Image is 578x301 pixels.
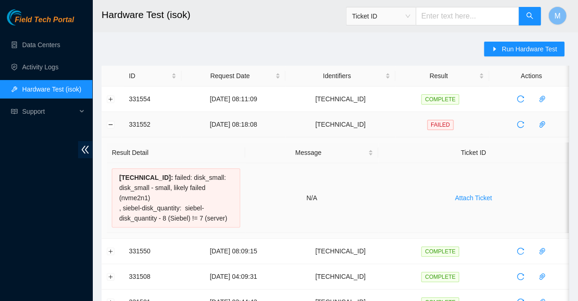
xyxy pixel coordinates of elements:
span: reload [513,121,527,128]
span: COMPLETE [421,272,459,282]
td: N/A [245,163,378,233]
button: reload [513,269,528,284]
span: COMPLETE [421,94,459,104]
button: Expand row [107,247,114,255]
span: Run Hardware Test [501,44,557,54]
span: paper-clip [535,273,549,280]
th: Result Detail [107,142,245,163]
button: caret-rightRun Hardware Test [484,42,564,56]
button: Expand row [107,95,114,103]
span: COMPLETE [421,246,459,257]
td: 331550 [124,239,181,264]
button: paper-clip [535,117,549,132]
td: [DATE] 04:09:31 [181,264,286,289]
button: paper-clip [535,244,549,258]
td: 331508 [124,264,181,289]
td: [DATE] 08:11:09 [181,86,286,112]
button: paper-clip [535,269,549,284]
button: paper-clip [535,92,549,106]
button: Expand row [107,273,114,280]
span: Attach Ticket [455,193,492,203]
span: M [554,10,560,22]
span: Support [22,102,77,121]
th: Actions [489,66,573,86]
button: M [548,6,566,25]
td: [DATE] 08:09:15 [181,239,286,264]
td: [TECHNICAL_ID] [285,239,395,264]
span: caret-right [491,46,498,53]
button: Attach Ticket [447,190,499,205]
span: FAILED [427,120,453,130]
span: reload [513,95,527,103]
span: paper-clip [535,95,549,103]
button: Collapse row [107,121,114,128]
button: search [518,7,541,25]
span: read [11,108,18,115]
button: reload [513,92,528,106]
span: [TECHNICAL_ID] : [119,174,173,181]
button: reload [513,244,528,258]
td: 331552 [124,112,181,137]
span: reload [513,247,527,255]
td: [TECHNICAL_ID] [285,86,395,112]
td: 331554 [124,86,181,112]
span: double-left [78,141,92,158]
td: [TECHNICAL_ID] [285,112,395,137]
a: Akamai TechnologiesField Tech Portal [7,17,74,29]
a: Activity Logs [22,63,59,71]
span: paper-clip [535,121,549,128]
span: paper-clip [535,247,549,255]
td: [DATE] 08:18:08 [181,112,286,137]
span: reload [513,273,527,280]
span: Field Tech Portal [15,16,74,25]
input: Enter text here... [415,7,519,25]
img: Akamai Technologies [7,9,47,25]
a: Hardware Test (isok) [22,86,81,93]
button: reload [513,117,528,132]
th: Ticket ID [378,142,568,163]
td: [TECHNICAL_ID] [285,264,395,289]
div: failed: disk_small: disk_small - small, likely failed (nvme2n1) , siebel-disk_quantity: siebel-di... [112,168,240,227]
span: search [526,12,533,21]
span: Ticket ID [352,9,410,23]
a: Data Centers [22,41,60,49]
